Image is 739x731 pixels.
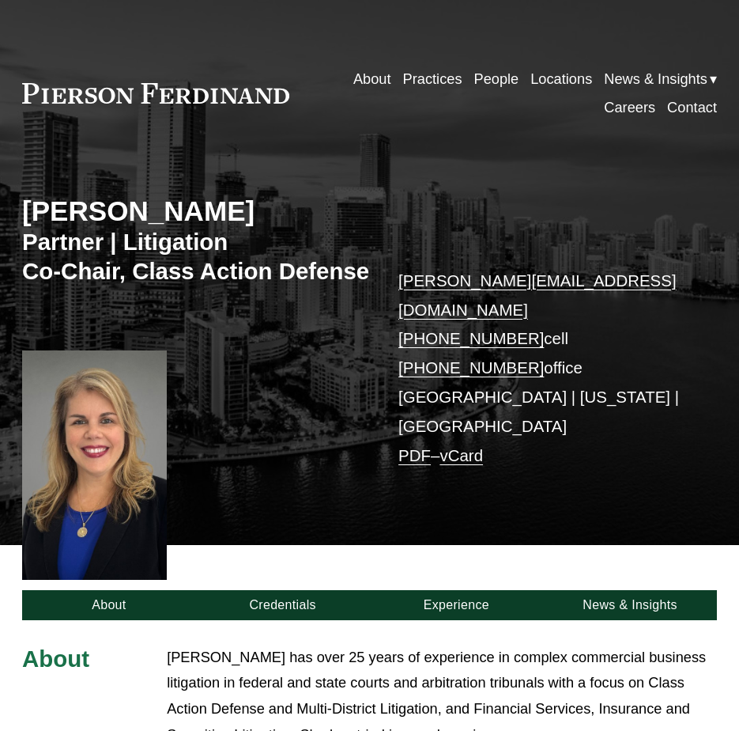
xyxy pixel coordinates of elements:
[398,329,544,347] a: [PHONE_NUMBER]
[398,267,688,471] p: cell office [GEOGRAPHIC_DATA] | [US_STATE] | [GEOGRAPHIC_DATA] –
[604,66,707,93] span: News & Insights
[604,93,655,122] a: Careers
[530,65,592,93] a: Locations
[439,446,483,464] a: vCard
[22,195,369,229] h2: [PERSON_NAME]
[473,65,518,93] a: People
[398,446,431,464] a: PDF
[403,65,462,93] a: Practices
[667,93,717,122] a: Contact
[543,590,717,620] a: News & Insights
[22,646,89,672] span: About
[196,590,370,620] a: Credentials
[22,590,196,620] a: About
[398,271,676,319] a: [PERSON_NAME][EMAIL_ADDRESS][DOMAIN_NAME]
[369,590,543,620] a: Experience
[604,65,717,93] a: folder dropdown
[353,65,391,93] a: About
[22,228,369,286] h3: Partner | Litigation Co-Chair, Class Action Defense
[398,358,544,377] a: [PHONE_NUMBER]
